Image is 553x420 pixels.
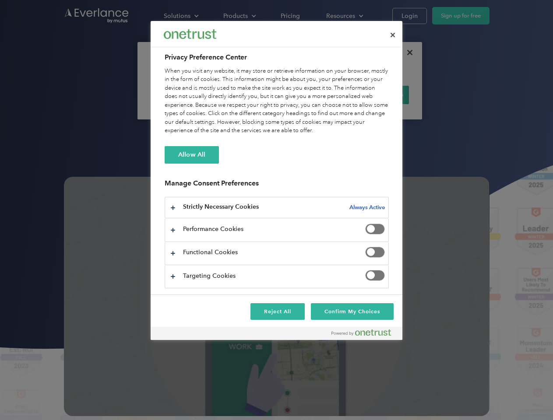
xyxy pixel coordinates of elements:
h3: Manage Consent Preferences [165,179,389,192]
h2: Privacy Preference Center [165,52,389,63]
button: Allow All [165,146,219,164]
div: Everlance [164,25,216,43]
div: When you visit any website, it may store or retrieve information on your browser, mostly in the f... [165,67,389,135]
button: Confirm My Choices [311,303,394,320]
a: Powered by OneTrust Opens in a new Tab [331,329,398,340]
button: Reject All [250,303,305,320]
img: Everlance [164,29,216,38]
input: Submit [64,52,109,70]
div: Preference center [151,21,402,340]
div: Privacy Preference Center [151,21,402,340]
button: Close [383,25,402,45]
img: Powered by OneTrust Opens in a new Tab [331,329,391,336]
